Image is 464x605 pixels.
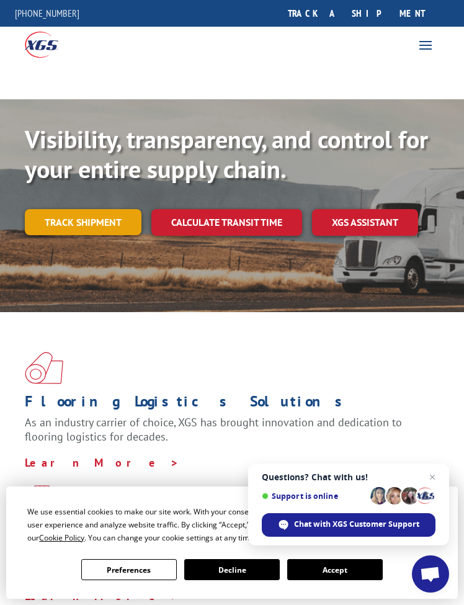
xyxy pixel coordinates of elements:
[262,491,366,501] span: Support is online
[39,532,84,543] span: Cookie Policy
[81,559,177,580] button: Preferences
[25,123,428,185] b: Visibility, transparency, and control for your entire supply chain.
[15,7,79,19] a: [PHONE_NUMBER]
[294,519,419,530] span: Chat with XGS Customer Support
[262,472,435,482] span: Questions? Chat with us!
[262,513,435,537] div: Chat with XGS Customer Support
[25,352,63,384] img: xgs-icon-total-supply-chain-intelligence-red
[27,505,436,544] div: We use essential cookies to make our site work. With your consent, we may also use non-essential ...
[25,415,402,444] span: As an industry carrier of choice, XGS has brought innovation and dedication to flooring logistics...
[25,394,430,415] h1: Flooring Logistics Solutions
[6,486,458,599] div: Cookie Consent Prompt
[151,209,302,236] a: Calculate transit time
[25,209,141,235] a: Track shipment
[287,559,383,580] button: Accept
[312,209,418,236] a: XGS ASSISTANT
[425,470,440,485] span: Close chat
[25,455,179,470] a: Learn More >
[184,559,280,580] button: Decline
[25,485,54,518] img: xgs-icon-focused-on-flooring-red
[412,555,449,593] div: Open chat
